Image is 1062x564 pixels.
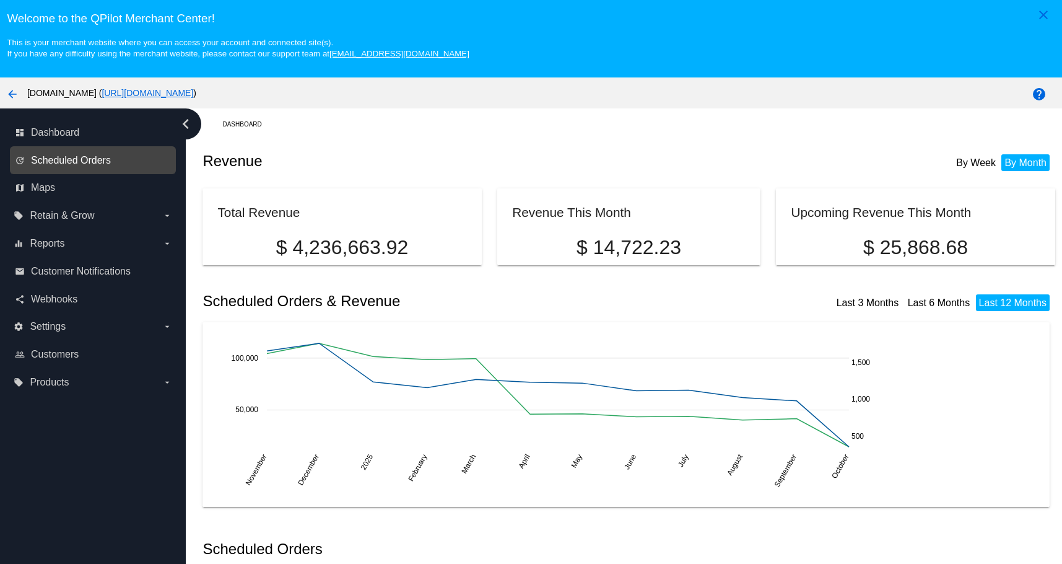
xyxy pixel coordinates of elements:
p: $ 4,236,663.92 [217,236,466,259]
a: Last 12 Months [979,297,1047,308]
text: 50,000 [236,405,259,414]
h2: Upcoming Revenue This Month [791,205,971,219]
i: email [15,267,25,276]
h2: Total Revenue [217,205,300,219]
span: Reports [30,238,64,249]
text: 2025 [359,452,375,471]
span: Scheduled Orders [31,155,111,166]
a: Dashboard [222,115,272,134]
a: [URL][DOMAIN_NAME] [102,88,193,98]
mat-icon: arrow_back [5,87,20,102]
span: Webhooks [31,294,77,305]
h3: Welcome to the QPilot Merchant Center! [7,12,1055,25]
text: May [570,453,584,470]
a: dashboard Dashboard [15,123,172,143]
i: share [15,294,25,304]
i: arrow_drop_down [162,322,172,332]
a: map Maps [15,178,172,198]
i: map [15,183,25,193]
h2: Revenue This Month [512,205,631,219]
i: equalizer [14,239,24,249]
a: [EMAIL_ADDRESS][DOMAIN_NAME] [329,49,469,58]
a: email Customer Notifications [15,262,172,281]
span: Products [30,377,69,388]
li: By Week [953,154,999,171]
mat-icon: help [1032,87,1047,102]
text: October [830,453,851,480]
i: dashboard [15,128,25,138]
text: 100,000 [232,354,259,363]
a: Last 3 Months [837,297,899,308]
i: people_outline [15,350,25,359]
text: November [244,453,269,487]
li: By Month [1001,154,1050,171]
h2: Scheduled Orders [202,540,629,558]
text: June [623,452,638,471]
span: Customers [31,349,79,360]
span: Dashboard [31,127,79,138]
i: local_offer [14,377,24,387]
p: $ 14,722.23 [512,236,745,259]
i: local_offer [14,211,24,221]
text: February [407,453,429,483]
text: December [297,453,321,487]
i: arrow_drop_down [162,377,172,387]
text: July [676,453,690,469]
text: April [517,453,532,470]
text: 500 [851,432,864,441]
i: chevron_left [176,114,196,134]
mat-icon: close [1036,7,1051,22]
span: Customer Notifications [31,266,131,277]
i: arrow_drop_down [162,211,172,221]
text: September [773,453,798,489]
text: March [460,453,478,475]
h2: Revenue [202,152,629,170]
i: update [15,156,25,165]
a: share Webhooks [15,289,172,309]
p: $ 25,868.68 [791,236,1040,259]
a: update Scheduled Orders [15,151,172,170]
i: arrow_drop_down [162,239,172,249]
span: Retain & Grow [30,210,94,221]
text: August [726,452,745,477]
text: 1,000 [851,395,870,403]
a: Last 6 Months [908,297,970,308]
text: 1,500 [851,358,870,367]
small: This is your merchant website where you can access your account and connected site(s). If you hav... [7,38,469,58]
span: Settings [30,321,66,332]
span: Maps [31,182,55,193]
h2: Scheduled Orders & Revenue [202,293,629,310]
a: people_outline Customers [15,345,172,364]
i: settings [14,322,24,332]
span: [DOMAIN_NAME] ( ) [27,88,196,98]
